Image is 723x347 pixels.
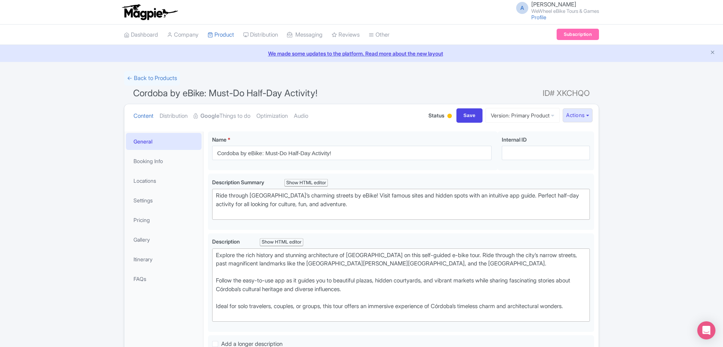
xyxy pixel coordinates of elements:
[332,25,360,45] a: Reviews
[126,153,202,170] a: Booking Info
[260,238,303,246] div: Show HTML editor
[133,88,318,99] span: Cordoba by eBike: Must-Do Half-Day Activity!
[243,25,278,45] a: Distribution
[120,4,179,20] img: logo-ab69f6fb50320c5b225c76a69d11143b.png
[543,86,590,101] span: ID# XKCHQO
[428,111,444,119] span: Status
[126,231,202,248] a: Gallery
[212,136,227,143] span: Name
[126,172,202,189] a: Locations
[456,108,483,123] input: Save
[167,25,199,45] a: Company
[133,104,154,128] a: Content
[126,270,202,287] a: FAQs
[256,104,288,128] a: Optimization
[160,104,188,128] a: Distribution
[124,25,158,45] a: Dashboard
[557,29,599,40] a: Subscription
[200,112,219,120] strong: Google
[502,136,527,143] span: Internal ID
[126,251,202,268] a: Itinerary
[208,25,234,45] a: Product
[369,25,389,45] a: Other
[294,104,308,128] a: Audio
[531,14,546,20] a: Profile
[212,179,265,185] span: Description Summary
[126,192,202,209] a: Settings
[124,71,180,86] a: ← Back to Products
[516,2,528,14] span: A
[5,49,718,57] a: We made some updates to the platform. Read more about the new layout
[486,108,560,123] a: Version: Primary Product
[194,104,250,128] a: GoogleThings to do
[697,321,715,339] div: Open Intercom Messenger
[563,108,593,122] button: Actions
[531,1,576,8] span: [PERSON_NAME]
[287,25,323,45] a: Messaging
[216,251,586,319] div: Explore the rich history and stunning architecture of [GEOGRAPHIC_DATA] on this self-guided e-bik...
[126,211,202,228] a: Pricing
[212,238,241,245] span: Description
[216,191,586,217] div: Ride through [GEOGRAPHIC_DATA]’s charming streets by eBike! Visit famous sites and hidden spots w...
[446,111,453,122] div: Building
[126,133,202,150] a: General
[531,9,599,14] small: WeWheel eBike Tours & Games
[710,49,715,57] button: Close announcement
[512,2,599,14] a: A [PERSON_NAME] WeWheel eBike Tours & Games
[284,179,328,187] div: Show HTML editor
